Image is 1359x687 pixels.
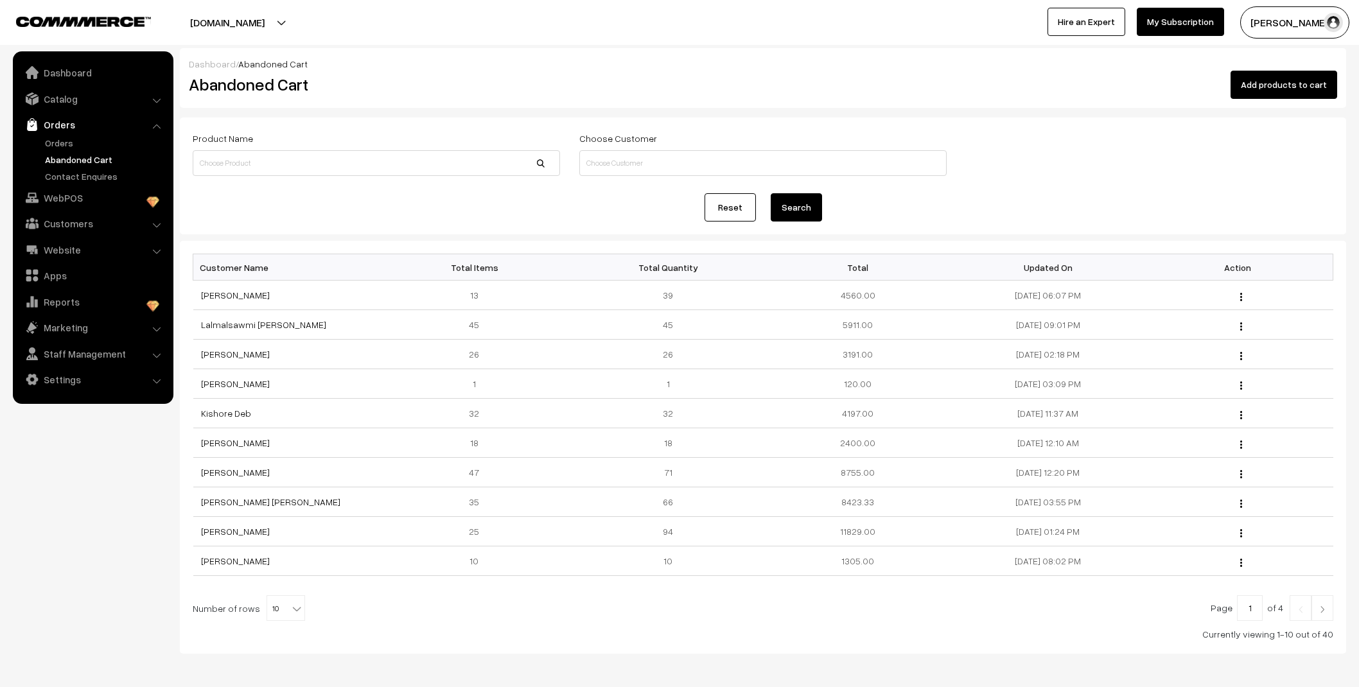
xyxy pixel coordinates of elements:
td: 1305.00 [763,546,953,576]
td: [DATE] 12:10 AM [953,428,1143,458]
td: 1 [383,369,573,399]
td: [DATE] 02:18 PM [953,340,1143,369]
th: Action [1143,254,1333,281]
td: 3191.00 [763,340,953,369]
img: Right [1317,605,1328,613]
a: Dashboard [16,61,169,84]
input: Choose Customer [579,150,947,176]
a: [PERSON_NAME] [201,378,270,389]
img: Menu [1240,293,1242,301]
h2: Abandoned Cart [189,74,559,94]
a: Apps [16,264,169,287]
input: Choose Product [193,150,560,176]
a: Lalmalsawmi [PERSON_NAME] [201,319,326,330]
th: Total [763,254,953,281]
img: Menu [1240,470,1242,478]
a: Website [16,238,169,261]
td: 39 [573,281,763,310]
a: Reports [16,290,169,313]
button: [DOMAIN_NAME] [145,6,310,39]
td: 8423.33 [763,487,953,517]
td: 66 [573,487,763,517]
td: 5911.00 [763,310,953,340]
a: [PERSON_NAME] [201,437,270,448]
td: 26 [573,340,763,369]
a: Customers [16,212,169,235]
span: 10 [267,596,304,622]
td: [DATE] 01:24 PM [953,517,1143,546]
a: Kishore Deb [201,408,251,419]
td: [DATE] 08:02 PM [953,546,1143,576]
td: 8755.00 [763,458,953,487]
a: Staff Management [16,342,169,365]
a: Orders [42,136,169,150]
button: Add products to cart [1231,71,1337,99]
span: Page [1211,602,1232,613]
th: Total Quantity [573,254,763,281]
td: 71 [573,458,763,487]
img: user [1324,13,1343,32]
span: Number of rows [193,602,260,615]
td: 4197.00 [763,399,953,428]
img: Menu [1240,411,1242,419]
img: Menu [1240,322,1242,331]
a: [PERSON_NAME] [201,467,270,478]
td: 18 [383,428,573,458]
td: 120.00 [763,369,953,399]
td: 10 [383,546,573,576]
td: 45 [383,310,573,340]
td: 32 [383,399,573,428]
span: Abandoned Cart [238,58,308,69]
img: Menu [1240,440,1242,449]
a: My Subscription [1137,8,1224,36]
td: 10 [573,546,763,576]
td: 18 [573,428,763,458]
td: 26 [383,340,573,369]
th: Updated On [953,254,1143,281]
td: 25 [383,517,573,546]
img: Menu [1240,500,1242,508]
td: [DATE] 06:07 PM [953,281,1143,310]
div: / [189,57,1337,71]
label: Choose Customer [579,132,657,145]
a: [PERSON_NAME] [201,290,270,300]
td: 47 [383,458,573,487]
td: [DATE] 03:09 PM [953,369,1143,399]
a: Settings [16,368,169,391]
td: 35 [383,487,573,517]
button: [PERSON_NAME] [1240,6,1349,39]
a: Marketing [16,316,169,339]
td: 13 [383,281,573,310]
td: 11829.00 [763,517,953,546]
a: Dashboard [189,58,236,69]
button: Search [771,193,822,222]
a: COMMMERCE [16,13,128,28]
th: Customer Name [193,254,383,281]
td: 1 [573,369,763,399]
img: Menu [1240,529,1242,537]
a: Hire an Expert [1048,8,1125,36]
td: 45 [573,310,763,340]
a: Abandoned Cart [42,153,169,166]
span: of 4 [1267,602,1283,613]
td: 2400.00 [763,428,953,458]
a: WebPOS [16,186,169,209]
a: Orders [16,113,169,136]
img: COMMMERCE [16,17,151,26]
a: [PERSON_NAME] [201,349,270,360]
td: [DATE] 11:37 AM [953,399,1143,428]
a: Contact Enquires [42,170,169,183]
div: Currently viewing 1-10 out of 40 [193,627,1333,641]
label: Product Name [193,132,253,145]
td: [DATE] 12:20 PM [953,458,1143,487]
td: [DATE] 03:55 PM [953,487,1143,517]
td: 4560.00 [763,281,953,310]
a: [PERSON_NAME] [201,555,270,566]
img: Menu [1240,381,1242,390]
td: [DATE] 09:01 PM [953,310,1143,340]
span: 10 [267,595,305,621]
a: [PERSON_NAME] [PERSON_NAME] [201,496,340,507]
img: Menu [1240,559,1242,567]
td: 94 [573,517,763,546]
th: Total Items [383,254,573,281]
